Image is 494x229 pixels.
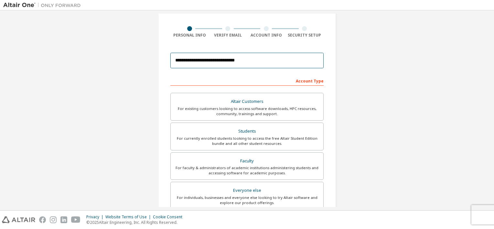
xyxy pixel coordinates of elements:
[3,2,84,8] img: Altair One
[39,216,46,223] img: facebook.svg
[247,33,285,38] div: Account Info
[175,165,319,176] div: For faculty & administrators of academic institutions administering students and accessing softwa...
[86,214,105,220] div: Privacy
[175,106,319,116] div: For existing customers looking to access software downloads, HPC resources, community, trainings ...
[175,127,319,136] div: Students
[175,97,319,106] div: Altair Customers
[86,220,186,225] p: © 2025 Altair Engineering, Inc. All Rights Reserved.
[60,216,67,223] img: linkedin.svg
[175,136,319,146] div: For currently enrolled students looking to access the free Altair Student Edition bundle and all ...
[170,33,209,38] div: Personal Info
[175,186,319,195] div: Everyone else
[105,214,153,220] div: Website Terms of Use
[285,33,324,38] div: Security Setup
[2,216,35,223] img: altair_logo.svg
[175,157,319,166] div: Faculty
[50,216,57,223] img: instagram.svg
[170,75,324,86] div: Account Type
[209,33,247,38] div: Verify Email
[153,214,186,220] div: Cookie Consent
[71,216,81,223] img: youtube.svg
[175,195,319,205] div: For individuals, businesses and everyone else looking to try Altair software and explore our prod...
